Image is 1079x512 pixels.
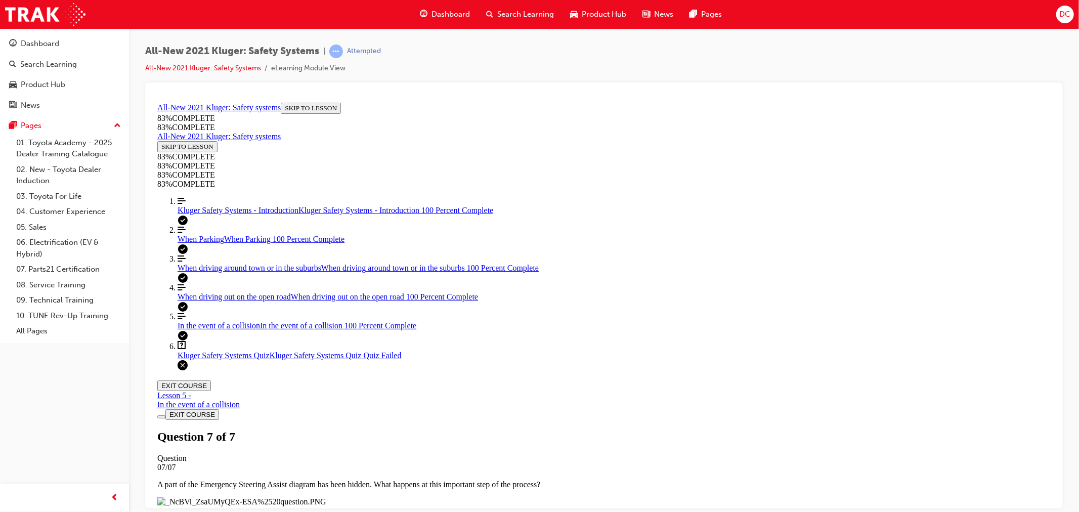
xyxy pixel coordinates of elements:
span: DC [1059,9,1070,20]
button: EXIT COURSE [4,282,58,292]
span: Kluger Safety Systems Quiz Quiz Failed [116,252,248,261]
button: DashboardSearch LearningProduct HubNews [4,32,125,116]
span: News [654,9,673,20]
section: Course Information [4,4,897,33]
li: eLearning Module View [271,63,346,74]
h1: Question 7 of 7 [4,331,897,345]
span: When driving around town or in the suburbs 100 Percent Complete [168,165,385,174]
span: prev-icon [111,492,119,504]
div: 83 % COMPLETE [4,15,897,24]
button: EXIT COURSE [12,311,66,321]
a: When Parking 100 Percent Complete [24,127,897,145]
span: car-icon [9,80,17,90]
a: 04. Customer Experience [12,204,125,220]
img: _NcBVi_ZsaUMyQEx-ESA%2520question.PNG [4,399,173,408]
span: up-icon [114,119,121,133]
div: 83 % COMPLETE [4,72,897,81]
a: All-New 2021 Kluger: Safety systems [4,33,127,42]
a: When driving around town or in the suburbs 100 Percent Complete [24,156,897,174]
span: news-icon [642,8,650,21]
a: Search Learning [4,55,125,74]
p: A part of the Emergency Steering Assist diagram has been hidden. What happens at this important s... [4,381,897,391]
span: news-icon [9,101,17,110]
div: 83 % COMPLETE [4,54,146,63]
a: All-New 2021 Kluger: Safety systems [4,5,127,13]
a: search-iconSearch Learning [478,4,562,25]
span: When Parking 100 Percent Complete [71,136,191,145]
div: In the event of a collision [4,302,87,311]
span: In the event of a collision 100 Percent Complete [107,223,263,231]
a: car-iconProduct Hub [562,4,634,25]
a: 08. Service Training [12,277,125,293]
span: When driving around town or in the suburbs [24,165,168,174]
a: Product Hub [4,75,125,94]
a: All-New 2021 Kluger: Safety Systems [145,64,261,72]
span: | [323,46,325,57]
span: Search Learning [497,9,554,20]
span: learningRecordVerb_ATTEMPT-icon [329,45,343,58]
a: Kluger Safety Systems - Introduction 100 Percent Complete [24,98,897,116]
button: Toggle Course Overview [4,317,12,320]
div: News [21,100,40,111]
span: When driving out on the open road [24,194,138,202]
a: All Pages [12,323,125,339]
div: 83 % COMPLETE [4,63,146,72]
button: DC [1056,6,1074,23]
a: 07. Parts21 Certification [12,262,125,277]
span: Kluger Safety Systems Quiz [24,252,116,261]
button: Pages [4,116,125,135]
a: Lesson 5 - In the event of a collision [4,292,87,311]
span: All-New 2021 Kluger: Safety Systems [145,46,319,57]
section: Course Information [4,33,146,72]
div: Search Learning [20,59,77,70]
span: Pages [701,9,722,20]
a: News [4,96,125,115]
svg: Quiz failed [24,262,34,272]
a: Kluger Safety Systems Quiz Quiz Failed [24,242,897,262]
a: guage-iconDashboard [412,4,478,25]
span: car-icon [570,8,578,21]
span: Product Hub [582,9,626,20]
a: 05. Sales [12,220,125,235]
div: Product Hub [21,79,65,91]
div: Pages [21,120,41,132]
a: 03. Toyota For Life [12,189,125,204]
nav: Course Outline [4,98,897,274]
div: 07/07 [4,364,897,373]
section: Course Overview [4,4,897,274]
span: guage-icon [9,39,17,49]
span: Kluger Safety Systems - Introduction [24,107,145,116]
a: In the event of a collision 100 Percent Complete [24,214,897,232]
a: 02. New - Toyota Dealer Induction [12,162,125,189]
div: Lesson 5 - [4,292,87,311]
div: Dashboard [21,38,59,50]
span: search-icon [486,8,493,21]
a: 10. TUNE Rev-Up Training [12,308,125,324]
span: In the event of a collision [24,223,107,231]
span: search-icon [9,60,16,69]
a: pages-iconPages [681,4,730,25]
span: guage-icon [420,8,427,21]
button: SKIP TO LESSON [4,42,64,54]
div: 83 % COMPLETE [4,81,897,90]
span: Dashboard [431,9,470,20]
span: pages-icon [689,8,697,21]
span: When Parking [24,136,71,145]
div: Question [4,355,897,364]
span: Kluger Safety Systems - Introduction 100 Percent Complete [145,107,340,116]
a: 01. Toyota Academy - 2025 Dealer Training Catalogue [12,135,125,162]
img: Trak [5,3,85,26]
a: 06. Electrification (EV & Hybrid) [12,235,125,262]
span: pages-icon [9,121,17,131]
div: 83 % COMPLETE [4,24,897,33]
span: When driving out on the open road 100 Percent Complete [138,194,325,202]
a: news-iconNews [634,4,681,25]
a: When driving out on the open road 100 Percent Complete [24,185,897,203]
a: Dashboard [4,34,125,53]
button: SKIP TO LESSON [127,4,188,15]
div: Attempted [347,47,381,56]
a: 09. Technical Training [12,292,125,308]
